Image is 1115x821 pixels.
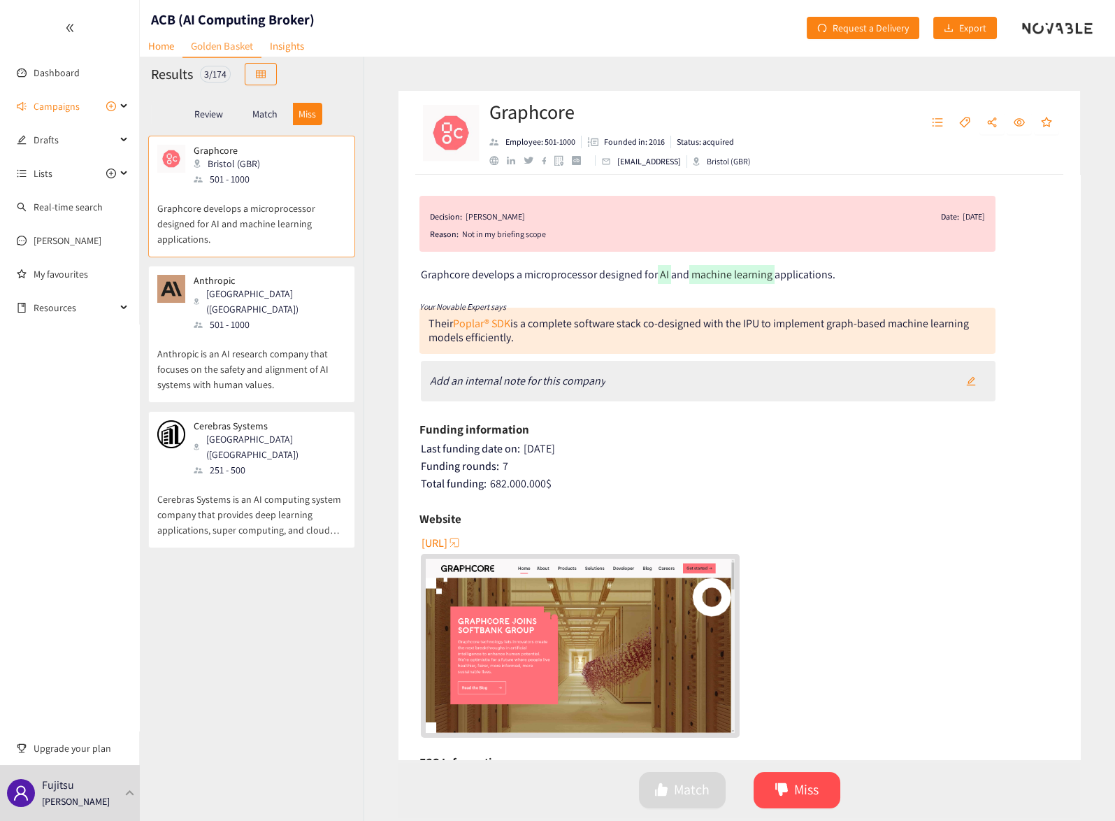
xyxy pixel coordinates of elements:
span: Miss [794,779,819,801]
button: dislikeMiss [754,772,840,808]
a: Real-time search [34,201,103,213]
p: Employee: 501-1000 [505,136,575,148]
span: [URL] [422,534,447,552]
button: star [1034,112,1059,134]
p: Anthropic [194,275,336,286]
p: Review [194,108,223,120]
mark: AI [658,265,671,284]
p: [PERSON_NAME] [42,794,110,809]
span: plus-circle [106,169,116,178]
img: Snapshot of the company's website [157,420,185,448]
div: 7 [421,459,1060,473]
div: 501 - 1000 [194,317,345,332]
span: Export [959,20,986,36]
span: trophy [17,743,27,753]
h6: Funding information [419,419,529,440]
div: [DATE] [963,210,985,224]
span: and [671,267,689,282]
span: Drafts [34,126,116,154]
p: Anthropic is an AI research company that focuses on the safety and alignment of AI systems with h... [157,332,346,392]
button: redoRequest a Delivery [807,17,919,39]
span: Request a Delivery [833,20,909,36]
div: 682.000.000 $ [421,477,1060,491]
a: [PERSON_NAME] [34,234,101,247]
li: Employees [489,136,582,148]
p: Fujitsu [42,776,74,794]
a: website [426,559,735,733]
span: Lists [34,159,52,187]
span: Match [674,779,710,801]
div: 251 - 500 [194,462,345,478]
span: applications. [775,267,835,282]
div: Bristol (GBR) [194,156,268,171]
p: Match [252,108,278,120]
div: 501 - 1000 [194,171,268,187]
div: 3 / 174 [200,66,231,83]
span: book [17,303,27,313]
a: google maps [554,155,572,166]
span: Graphcore develops a microprocessor designed for [421,267,658,282]
span: user [13,785,29,801]
img: Company Logo [423,105,479,161]
div: Not in my briefing scope [462,227,985,241]
button: [URL] [422,531,461,554]
div: Their is a complete software stack co-designed with the IPU to implement graph-based machine lear... [429,316,969,345]
a: Insights [261,35,312,57]
span: eye [1014,117,1025,129]
button: likeMatch [639,772,726,808]
a: Poplar® SDK [453,316,510,331]
a: crunchbase [572,156,589,165]
span: Reason: [430,227,459,241]
a: linkedin [507,157,524,165]
span: tag [959,117,970,129]
i: Your Novable Expert says [419,301,506,312]
a: Golden Basket [182,35,261,58]
p: Cerebras Systems is an AI computing system company that provides deep learning applications, supe... [157,478,346,538]
span: download [944,23,954,34]
button: eye [1007,112,1032,134]
span: edit [17,135,27,145]
h2: Results [151,64,193,84]
span: Campaigns [34,92,80,120]
span: redo [817,23,827,34]
span: unordered-list [932,117,943,129]
span: dislike [775,783,789,799]
p: Graphcore develops a microprocessor designed for AI and machine learning applications. [157,187,346,247]
i: Add an internal note for this company [430,373,605,388]
span: Resources [34,294,116,322]
span: Funding rounds: [421,459,499,473]
li: Founded in year [582,136,671,148]
a: My favourites [34,260,129,288]
button: table [245,63,277,85]
img: Snapshot of the company's website [157,145,185,173]
a: facebook [542,157,555,164]
span: plus-circle [106,101,116,111]
h1: ACB (AI Computing Broker) [151,10,315,29]
span: star [1041,117,1052,129]
p: Status: acquired [677,136,734,148]
span: edit [966,376,976,387]
button: share-alt [979,112,1005,134]
span: unordered-list [17,169,27,178]
span: sound [17,101,27,111]
iframe: Chat Widget [1045,754,1115,821]
span: Last funding date on: [421,441,520,456]
p: [EMAIL_ADDRESS] [617,155,681,168]
button: downloadExport [933,17,997,39]
p: Cerebras Systems [194,420,336,431]
h2: Graphcore [489,98,751,126]
button: tag [952,112,977,134]
span: Total funding: [421,476,487,491]
div: [DATE] [421,442,1060,456]
h6: ESG Information [419,752,505,773]
div: [GEOGRAPHIC_DATA] ([GEOGRAPHIC_DATA]) [194,286,345,317]
a: website [489,156,507,165]
span: Decision: [430,210,462,224]
span: like [654,783,668,799]
span: Date: [941,210,959,224]
button: edit [956,370,986,392]
div: [GEOGRAPHIC_DATA] ([GEOGRAPHIC_DATA]) [194,431,345,462]
p: Founded in: 2016 [604,136,665,148]
span: double-left [65,23,75,33]
li: Status [671,136,734,148]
